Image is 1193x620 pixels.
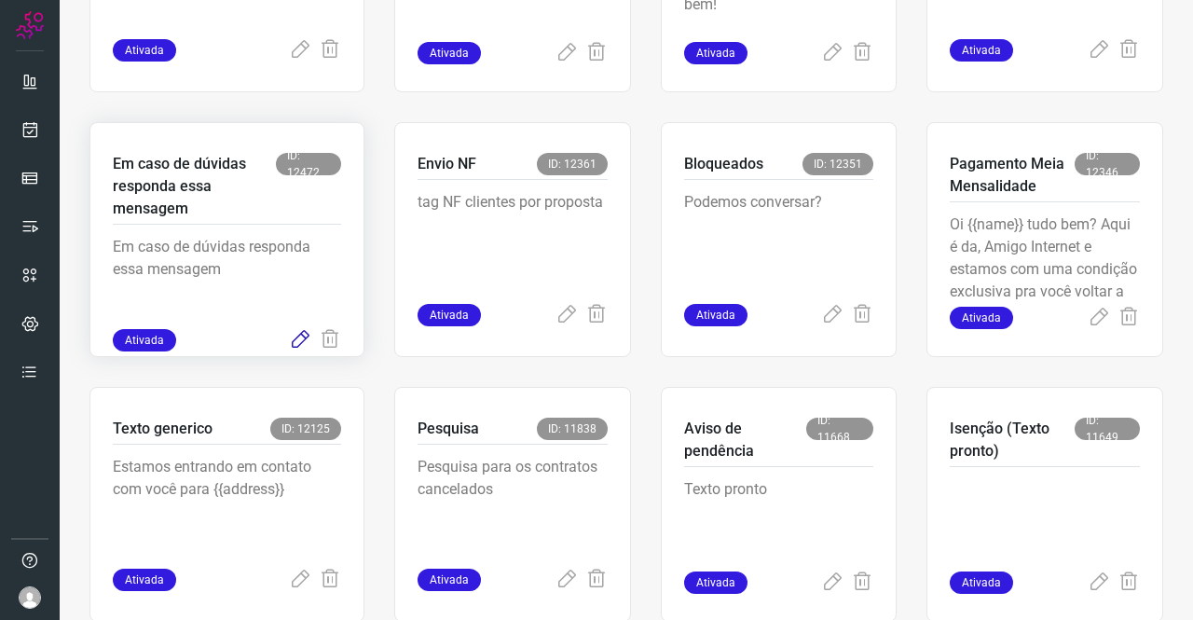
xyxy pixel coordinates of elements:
[113,153,276,220] p: Em caso de dúvidas responda essa mensagem
[537,153,608,175] span: ID: 12361
[418,191,608,284] p: tag NF clientes por proposta
[418,153,476,175] p: Envio NF
[418,456,608,549] p: Pesquisa para os contratos cancelados
[684,304,747,326] span: Ativada
[113,418,213,440] p: Texto generico
[950,153,1075,198] p: Pagamento Meia Mensalidade
[113,236,341,329] p: Em caso de dúvidas responda essa mensagem
[113,329,176,351] span: Ativada
[418,42,481,64] span: Ativada
[418,569,481,591] span: Ativada
[950,418,1075,462] p: Isenção (Texto pronto)
[113,39,176,62] span: Ativada
[537,418,608,440] span: ID: 11838
[113,569,176,591] span: Ativada
[684,191,874,284] p: Podemos conversar?
[950,572,1013,594] span: Ativada
[684,478,874,572] p: Texto pronto
[19,586,41,609] img: avatar-user-boy.jpg
[950,214,1140,307] p: Oi {{name}} tudo bem? Aqui é da, Amigo Internet e estamos com uma condição exclusiva pra você vol...
[113,456,341,549] p: Estamos entrando em contato com você para {{address}}
[684,418,806,462] p: Aviso de pendência
[270,418,341,440] span: ID: 12125
[806,418,873,440] span: ID: 11668
[418,304,481,326] span: Ativada
[1075,153,1140,175] span: ID: 12346
[418,418,479,440] p: Pesquisa
[950,39,1013,62] span: Ativada
[276,153,341,175] span: ID: 12472
[684,153,763,175] p: Bloqueados
[16,11,44,39] img: Logo
[802,153,873,175] span: ID: 12351
[684,572,747,594] span: Ativada
[1075,418,1140,440] span: ID: 11649
[950,307,1013,329] span: Ativada
[684,42,747,64] span: Ativada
